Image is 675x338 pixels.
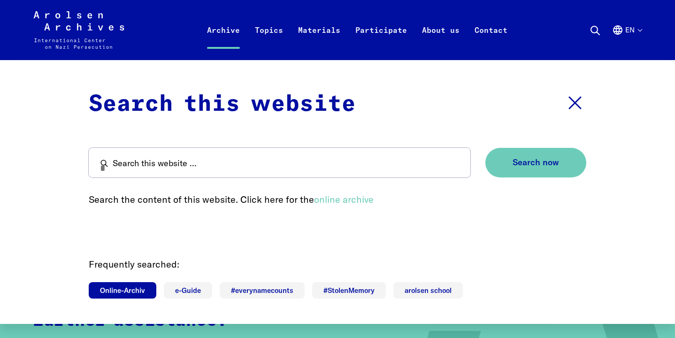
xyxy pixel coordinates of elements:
a: Contact [467,23,515,60]
p: Search the content of this website. Click here for the [89,192,586,207]
button: Search now [485,148,586,177]
p: Search this website [89,87,356,121]
a: About us [414,23,467,60]
nav: Primary [199,11,515,49]
a: Archive [199,23,247,60]
a: Participate [348,23,414,60]
a: Topics [247,23,291,60]
a: online archive [314,193,374,205]
p: Frequently searched: [89,257,586,271]
button: English, language selection [612,24,642,58]
a: Online-Archiv [89,282,156,299]
a: #StolenMemory [312,282,386,299]
a: e-Guide [164,282,212,299]
a: #everynamecounts [220,282,305,299]
span: Search now [513,158,559,168]
a: arolsen school [393,282,463,299]
a: Materials [291,23,348,60]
